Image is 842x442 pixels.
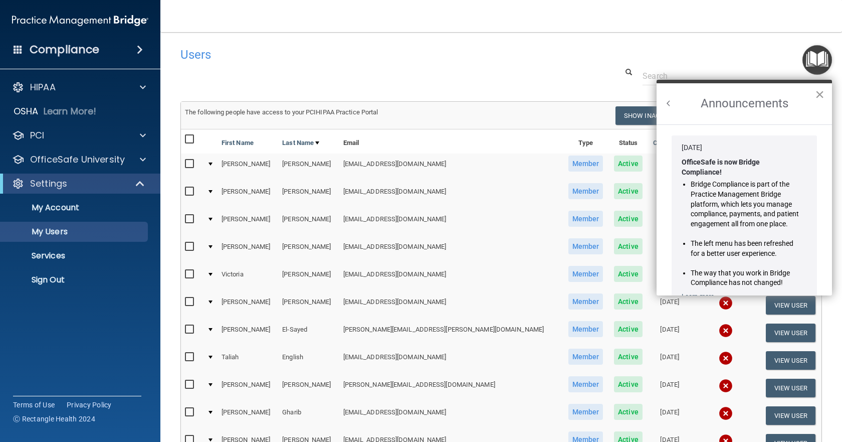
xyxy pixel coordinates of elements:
li: The way that you work in Bridge Compliance has not changed! [691,268,799,288]
td: [PERSON_NAME][EMAIL_ADDRESS][DOMAIN_NAME] [339,374,563,402]
a: Last Name [282,137,319,149]
a: Settings [12,178,145,190]
td: [PERSON_NAME] [278,291,339,319]
td: [PERSON_NAME] [218,319,278,347]
td: [EMAIL_ADDRESS][DOMAIN_NAME] [339,347,563,374]
span: Member [568,156,603,172]
td: Gharib [278,402,339,429]
th: Type [563,129,609,154]
button: Show Inactive Users [615,106,703,125]
span: Active [614,156,643,172]
span: Active [614,293,643,310]
p: My Account [7,203,143,213]
img: cross.ca9f0e7f.svg [719,379,733,393]
p: My Users [7,227,143,237]
img: cross.ca9f0e7f.svg [719,351,733,365]
td: [PERSON_NAME] [218,374,278,402]
p: Sign Out [7,275,143,285]
td: [PERSON_NAME] [218,402,278,429]
p: PCI [30,129,44,141]
button: View User [766,296,815,315]
td: [PERSON_NAME] [218,181,278,209]
span: Member [568,404,603,420]
a: Privacy Policy [67,400,112,410]
td: Victoria [218,264,278,291]
a: Terms of Use [13,400,55,410]
img: cross.ca9f0e7f.svg [719,296,733,310]
th: Email [339,129,563,154]
td: [EMAIL_ADDRESS][DOMAIN_NAME] [339,154,563,181]
span: Active [614,321,643,337]
td: [EMAIL_ADDRESS][DOMAIN_NAME] [339,402,563,429]
td: [EMAIL_ADDRESS][DOMAIN_NAME] [339,291,563,319]
td: [PERSON_NAME] [218,236,278,264]
img: PMB logo [12,11,148,31]
span: Member [568,349,603,365]
td: [DATE] [648,236,692,264]
a: OfficeSafe University [12,154,146,166]
button: View User [766,351,815,370]
td: [PERSON_NAME] [218,209,278,236]
p: OSHA [14,105,39,117]
td: [DATE] [648,291,692,319]
p: HIPAA [30,81,56,93]
p: Settings [30,178,67,190]
span: Active [614,376,643,392]
img: cross.ca9f0e7f.svg [719,406,733,420]
td: [PERSON_NAME] [278,209,339,236]
h2: Announcements [657,83,832,124]
p: Services [7,251,143,261]
a: HIPAA [12,81,146,93]
button: View User [766,406,815,425]
a: Learn more › [682,292,718,300]
button: Close [815,86,824,102]
td: [EMAIL_ADDRESS][DOMAIN_NAME] [339,236,563,264]
span: Member [568,238,603,254]
button: View User [766,379,815,397]
span: Active [614,211,643,227]
td: [DATE] [648,264,692,291]
span: Ⓒ Rectangle Health 2024 [13,414,95,424]
td: [PERSON_NAME][EMAIL_ADDRESS][PERSON_NAME][DOMAIN_NAME] [339,319,563,347]
h4: Users [180,48,548,61]
span: Active [614,266,643,282]
input: Search [643,67,814,85]
td: English [278,347,339,374]
td: [PERSON_NAME] [278,374,339,402]
td: [DATE] [648,374,692,402]
h4: Compliance [30,43,99,57]
span: Member [568,293,603,310]
td: [PERSON_NAME] [278,181,339,209]
a: Created On [653,137,686,149]
td: [PERSON_NAME] [218,291,278,319]
a: PCI [12,129,146,141]
div: [DATE] [682,143,807,153]
li: The left menu has been refreshed for a better user experience. [691,239,799,258]
td: [PERSON_NAME] [278,236,339,264]
span: The following people have access to your PCIHIPAA Practice Portal [185,108,378,116]
td: [DATE] [648,319,692,347]
strong: OfficeSafe is now Bridge Compliance! [682,158,761,176]
span: Member [568,211,603,227]
td: [DATE] [648,154,692,181]
span: Active [614,238,643,254]
span: Member [568,376,603,392]
td: [PERSON_NAME] [218,154,278,181]
li: Bridge Compliance is part of the Practice Management Bridge platform, which lets you manage compl... [691,180,799,229]
th: Status [609,129,648,154]
td: [DATE] [648,209,692,236]
td: [DATE] [648,347,692,374]
td: [PERSON_NAME] [278,264,339,291]
td: [DATE] [648,402,692,429]
td: [DATE] [648,181,692,209]
span: Active [614,349,643,365]
td: Taliah [218,347,278,374]
button: View User [766,324,815,342]
p: OfficeSafe University [30,154,125,166]
td: [EMAIL_ADDRESS][DOMAIN_NAME] [339,181,563,209]
button: Open Resource Center [802,45,832,75]
div: Resource Center [657,80,832,296]
span: Active [614,404,643,420]
button: Back to Resource Center Home [664,98,674,108]
span: Active [614,183,643,199]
